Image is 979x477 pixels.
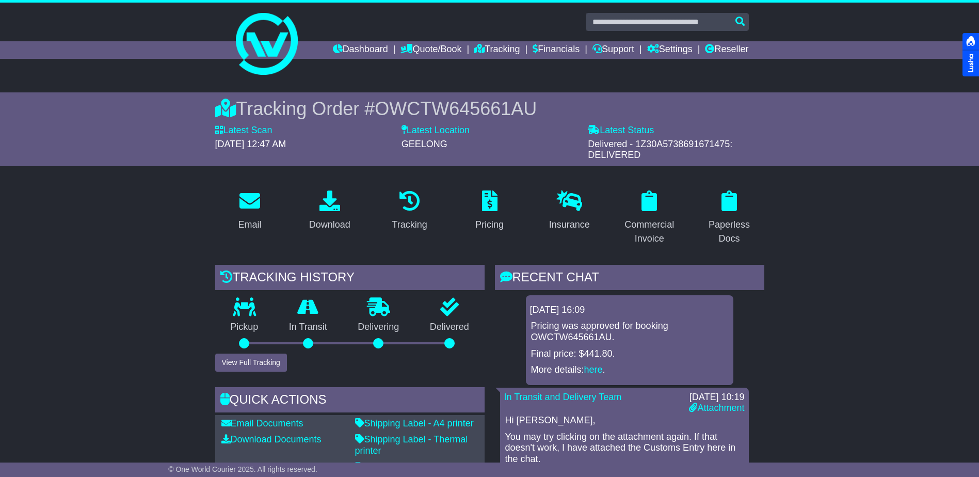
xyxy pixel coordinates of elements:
a: Tracking [474,41,520,59]
p: Hi [PERSON_NAME], [505,415,744,426]
div: [DATE] 16:09 [530,305,729,316]
div: Paperless Docs [701,218,758,246]
div: Pricing [475,218,504,232]
span: © One World Courier 2025. All rights reserved. [168,465,317,473]
a: Reseller [705,41,748,59]
p: You may try clicking on the attachment again. If that doesn't work, I have attached the Customs E... [505,432,744,465]
p: Pricing was approved for booking OWCTW645661AU. [531,321,728,343]
div: RECENT CHAT [495,265,764,293]
a: Shipping Label - A4 printer [355,418,474,428]
a: Insurance [542,187,597,235]
a: Download Documents [221,434,322,444]
a: Quote/Book [400,41,461,59]
div: Insurance [549,218,590,232]
a: Download [302,187,357,235]
p: Pickup [215,322,274,333]
div: Download [309,218,350,232]
p: Delivering [343,322,415,333]
div: Commercial Invoice [621,218,678,246]
label: Latest Status [588,125,654,136]
div: Email [238,218,261,232]
a: here [584,364,603,375]
a: Settings [647,41,693,59]
a: Shipping Label - Thermal printer [355,434,468,456]
a: Tracking [385,187,434,235]
span: GEELONG [402,139,447,149]
a: Commercial Invoice [615,187,684,249]
div: Tracking history [215,265,485,293]
a: Dashboard [333,41,388,59]
a: Email Documents [221,418,303,428]
a: Paperless Docs [695,187,764,249]
span: [DATE] 12:47 AM [215,139,286,149]
p: Delivered [414,322,485,333]
p: Final price: $441.80. [531,348,728,360]
button: View Full Tracking [215,354,287,372]
div: Tracking Order # [215,98,764,120]
a: Email [231,187,268,235]
div: Quick Actions [215,387,485,415]
div: [DATE] 10:19 [689,392,744,403]
p: More details: . [531,364,728,376]
a: Financials [533,41,580,59]
a: Original Address Label [355,462,456,472]
span: OWCTW645661AU [375,98,537,119]
span: Delivered - 1Z30A5738691671475: DELIVERED [588,139,732,161]
label: Latest Scan [215,125,272,136]
a: Pricing [469,187,510,235]
p: In Transit [274,322,343,333]
a: Support [592,41,634,59]
div: Tracking [392,218,427,232]
a: Attachment [689,403,744,413]
a: In Transit and Delivery Team [504,392,622,402]
label: Latest Location [402,125,470,136]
